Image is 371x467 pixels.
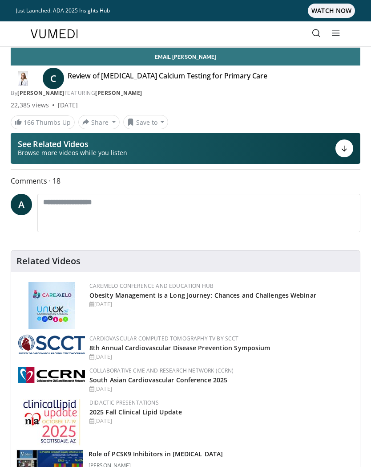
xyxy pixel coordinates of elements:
[89,282,214,290] a: CaReMeLO Conference and Education Hub
[24,118,34,127] span: 166
[18,148,127,157] span: Browse more videos while you listen
[16,4,355,18] a: Just Launched: ADA 2025 Insights HubWATCH NOW
[11,133,360,164] button: See Related Videos Browse more videos while you listen
[31,29,78,38] img: VuMedi Logo
[89,399,353,407] div: Didactic Presentations
[89,335,239,342] a: Cardiovascular Computed Tomography TV by SCCT
[43,68,64,89] a: C
[89,300,353,308] div: [DATE]
[89,353,353,361] div: [DATE]
[11,115,75,129] a: 166 Thumbs Up
[16,256,81,266] h4: Related Videos
[89,344,270,352] a: 8th Annual Cardiovascular Disease Prevention Symposium
[58,101,78,110] div: [DATE]
[23,399,81,446] img: d65bce67-f81a-47c5-b47d-7b8806b59ca8.jpg.150x105_q85_autocrop_double_scale_upscale_version-0.2.jpg
[308,4,355,18] span: WATCH NOW
[68,71,267,86] h4: Review of [MEDICAL_DATA] Calcium Testing for Primary Care
[89,408,182,416] a: 2025 Fall Clinical Lipid Update
[28,282,75,329] img: 45df64a9-a6de-482c-8a90-ada250f7980c.png.150x105_q85_autocrop_double_scale_upscale_version-0.2.jpg
[18,335,85,354] img: 51a70120-4f25-49cc-93a4-67582377e75f.png.150x105_q85_autocrop_double_scale_upscale_version-0.2.png
[89,385,353,393] div: [DATE]
[89,417,353,425] div: [DATE]
[11,194,32,215] a: A
[89,367,234,374] a: Collaborative CME and Research Network (CCRN)
[11,48,360,66] a: Email [PERSON_NAME]
[95,89,142,97] a: [PERSON_NAME]
[17,89,65,97] a: [PERSON_NAME]
[123,115,169,129] button: Save to
[11,175,360,187] span: Comments 18
[89,376,227,384] a: South Asian Cardiovascular Conference 2025
[18,139,127,148] p: See Related Videos
[89,450,223,459] h3: Role of PCSK9 Inhibitors in [MEDICAL_DATA]
[89,291,316,299] a: Obesity Management is a Long Journey: Chances and Challenges Webinar
[78,115,120,129] button: Share
[11,101,49,110] span: 22,385 views
[11,89,360,97] div: By FEATURING
[11,71,36,86] img: Dr. Catherine P. Benziger
[18,367,85,383] img: a04ee3ba-8487-4636-b0fb-5e8d268f3737.png.150x105_q85_autocrop_double_scale_upscale_version-0.2.png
